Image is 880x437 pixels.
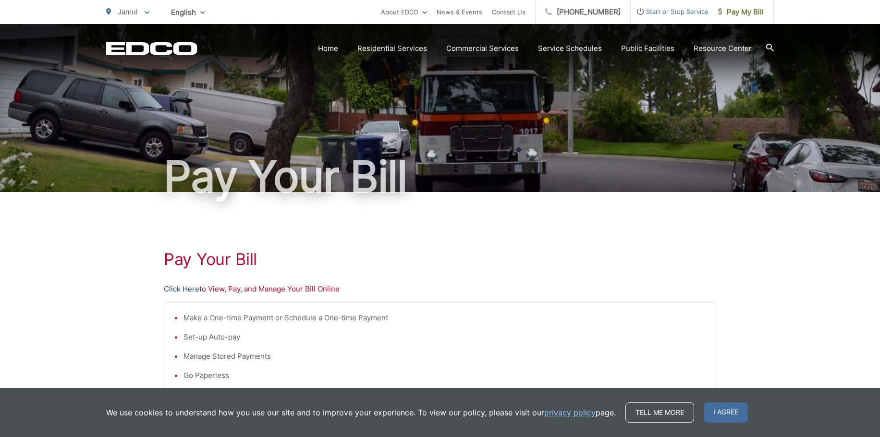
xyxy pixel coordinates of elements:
[318,43,338,54] a: Home
[694,43,752,54] a: Resource Center
[183,312,706,324] li: Make a One-time Payment or Schedule a One-time Payment
[492,6,526,18] a: Contact Us
[538,43,602,54] a: Service Schedules
[544,407,596,418] a: privacy policy
[106,407,616,418] p: We use cookies to understand how you use our site and to improve your experience. To view our pol...
[106,42,197,55] a: EDCD logo. Return to the homepage.
[446,43,519,54] a: Commercial Services
[183,331,706,343] li: Set-up Auto-pay
[164,283,199,295] a: Click Here
[106,153,774,201] h1: Pay Your Bill
[164,283,716,295] p: to View, Pay, and Manage Your Bill Online
[164,250,716,269] h1: Pay Your Bill
[621,43,674,54] a: Public Facilities
[118,7,138,16] span: Jamul
[437,6,482,18] a: News & Events
[718,6,764,18] span: Pay My Bill
[704,402,748,423] span: I agree
[183,370,706,381] li: Go Paperless
[381,6,427,18] a: About EDCO
[183,351,706,362] li: Manage Stored Payments
[164,4,212,21] span: English
[625,402,694,423] a: Tell me more
[357,43,427,54] a: Residential Services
